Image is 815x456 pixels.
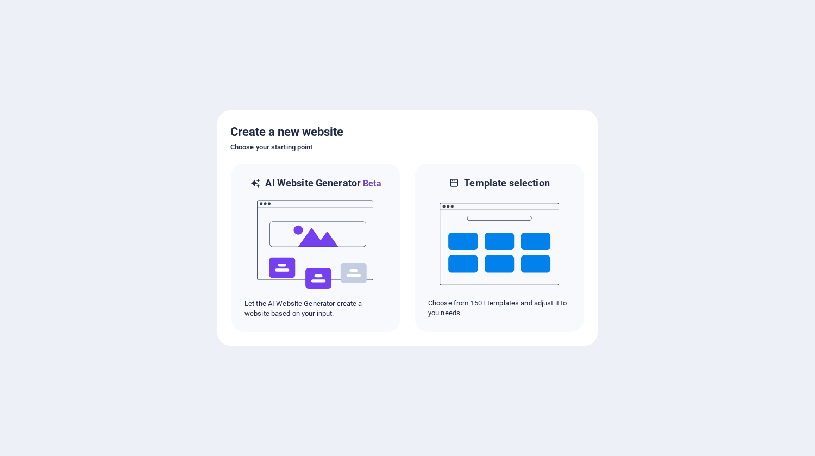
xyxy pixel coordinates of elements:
div: Template selectionChoose from 150+ templates and adjust it to you needs. [414,163,585,333]
h6: AI Website Generator [265,177,381,190]
span: Beta [361,178,381,189]
h6: Choose your starting point [230,141,585,154]
div: AI Website GeneratorBetaaiLet the AI Website Generator create a website based on your input. [230,163,401,333]
h5: Create a new website [230,123,585,141]
img: ai [256,190,375,299]
h6: Template selection [464,177,549,190]
p: Choose from 150+ templates and adjust it to you needs. [428,298,570,318]
p: Let the AI Website Generator create a website based on your input. [244,299,387,318]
